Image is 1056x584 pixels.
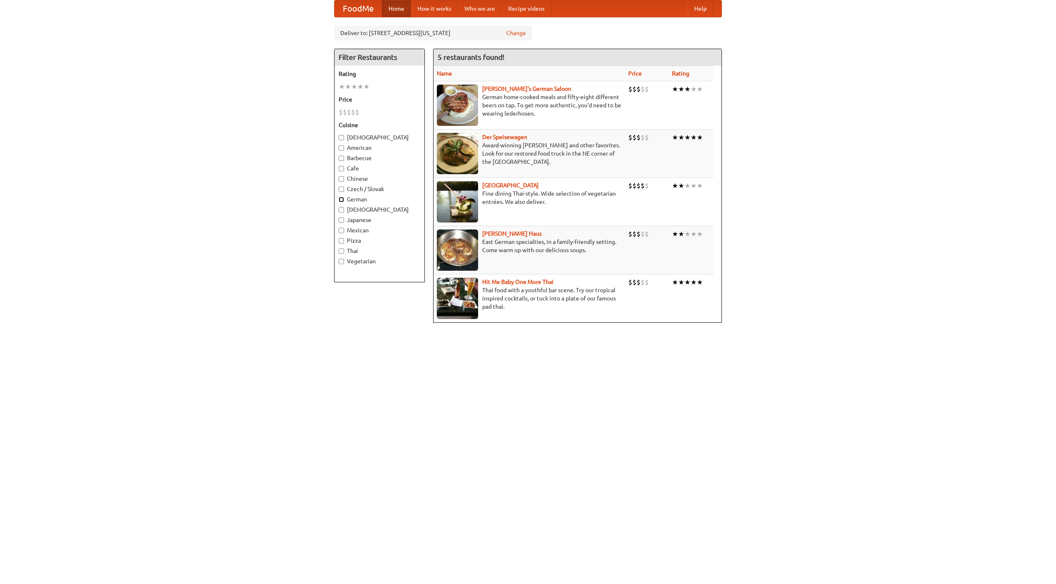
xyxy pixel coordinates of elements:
div: Deliver to: [STREET_ADDRESS][US_STATE] [334,26,532,40]
p: Thai food with a youthful bar scene. Try our tropical inspired cocktails, or tuck into a plate of... [437,286,622,311]
li: ★ [684,229,691,239]
label: [DEMOGRAPHIC_DATA] [339,133,420,142]
li: $ [628,278,632,287]
li: ★ [684,85,691,94]
li: ★ [357,82,363,91]
li: ★ [684,278,691,287]
input: [DEMOGRAPHIC_DATA] [339,135,344,140]
input: Chinese [339,176,344,182]
label: Mexican [339,226,420,234]
li: $ [645,229,649,239]
label: Thai [339,247,420,255]
label: German [339,195,420,203]
b: Hit Me Baby One More Thai [482,279,554,285]
a: Recipe videos [502,0,551,17]
label: Vegetarian [339,257,420,265]
li: $ [645,133,649,142]
li: $ [351,108,355,117]
label: Barbecue [339,154,420,162]
li: $ [347,108,351,117]
a: Help [688,0,713,17]
img: kohlhaus.jpg [437,229,478,271]
li: ★ [345,82,351,91]
h5: Cuisine [339,121,420,129]
input: Vegetarian [339,259,344,264]
li: ★ [678,85,684,94]
input: Mexican [339,228,344,233]
label: [DEMOGRAPHIC_DATA] [339,206,420,214]
li: ★ [678,133,684,142]
label: Japanese [339,216,420,224]
li: ★ [697,133,703,142]
a: Change [506,29,526,37]
input: German [339,197,344,202]
a: Who we are [458,0,502,17]
li: $ [641,181,645,190]
a: [PERSON_NAME]'s German Saloon [482,85,571,92]
li: $ [636,181,641,190]
p: Award-winning [PERSON_NAME] and other favorites. Look for our restored food truck in the NE corne... [437,141,622,166]
li: ★ [697,278,703,287]
li: $ [641,133,645,142]
a: Price [628,70,642,77]
input: Thai [339,248,344,254]
h5: Price [339,95,420,104]
a: Der Speisewagen [482,134,527,140]
li: ★ [672,229,678,239]
input: Pizza [339,238,344,244]
li: ★ [691,278,697,287]
li: $ [636,229,641,239]
li: $ [632,181,636,190]
li: $ [636,278,641,287]
li: ★ [672,85,678,94]
li: $ [355,108,359,117]
li: ★ [672,278,678,287]
li: ★ [672,181,678,190]
input: Japanese [339,218,344,223]
li: $ [641,229,645,239]
li: $ [645,181,649,190]
label: Cafe [339,164,420,173]
b: [GEOGRAPHIC_DATA] [482,182,539,189]
li: $ [632,229,636,239]
li: ★ [678,278,684,287]
li: $ [628,181,632,190]
p: East German specialties, in a family-friendly setting. Come warm up with our delicious soups. [437,238,622,254]
li: ★ [691,229,697,239]
img: speisewagen.jpg [437,133,478,174]
input: Cafe [339,166,344,171]
li: $ [645,278,649,287]
li: ★ [697,85,703,94]
li: ★ [678,181,684,190]
label: Czech / Slovak [339,185,420,193]
input: [DEMOGRAPHIC_DATA] [339,207,344,213]
li: ★ [691,133,697,142]
li: $ [645,85,649,94]
li: $ [339,108,343,117]
li: ★ [691,85,697,94]
li: ★ [678,229,684,239]
a: Home [382,0,411,17]
li: ★ [684,133,691,142]
li: ★ [697,181,703,190]
p: German home-cooked meals and fifty-eight different beers on tap. To get more authentic, you'd nee... [437,93,622,118]
li: $ [641,278,645,287]
input: Barbecue [339,156,344,161]
img: babythai.jpg [437,278,478,319]
a: How it works [411,0,458,17]
li: $ [636,133,641,142]
li: $ [641,85,645,94]
ng-pluralize: 5 restaurants found! [438,53,504,61]
li: ★ [672,133,678,142]
input: American [339,145,344,151]
li: $ [628,133,632,142]
li: ★ [691,181,697,190]
a: FoodMe [335,0,382,17]
li: $ [632,278,636,287]
a: [PERSON_NAME] Haus [482,230,542,237]
li: ★ [684,181,691,190]
input: Czech / Slovak [339,187,344,192]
